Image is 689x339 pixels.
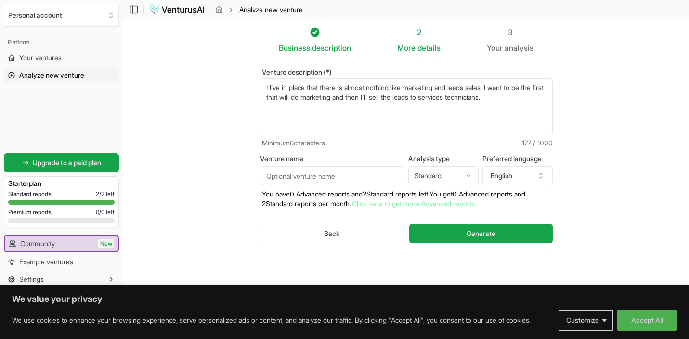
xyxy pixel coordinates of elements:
[4,50,119,65] a: Your ventures
[487,42,503,53] span: Your
[397,26,441,38] div: 2
[505,43,533,52] span: analysis
[482,156,553,162] label: Preferred language
[397,42,416,53] span: More
[19,274,44,284] span: Settings
[8,179,115,188] h3: Starter plan
[215,5,303,14] nav: breadcrumb
[522,138,553,148] span: 177 / 1000
[352,199,476,208] a: Click here to get more Advanced reports.
[5,236,118,251] a: CommunityNew
[33,158,101,168] span: Upgrade to a paid plan
[4,272,119,287] button: Settings
[239,5,303,14] span: Analyze new venture
[96,209,115,216] span: 0 / 0 left
[260,69,553,76] label: Venture description (*)
[4,254,119,270] a: Example ventures
[4,35,119,50] div: Platform
[260,166,404,185] input: Optional venture name
[98,239,114,248] span: New
[262,138,326,148] span: Minimum 8 characters.
[487,26,533,38] div: 3
[559,310,613,331] button: Customize
[4,67,119,83] a: Analyze new venture
[12,314,531,326] p: We use cookies to enhance your browsing experience, serve personalized ads or content, and analyz...
[409,224,552,243] button: Generate
[408,156,479,162] label: Analysis type
[4,153,119,172] a: Upgrade to a paid plan
[482,166,553,185] button: English
[260,224,404,243] button: Back
[19,53,62,63] span: Your ventures
[260,156,404,162] label: Venture name
[149,4,205,15] img: logo
[20,239,55,248] span: Community
[417,43,441,52] span: details
[12,293,677,305] p: We value your privacy
[19,70,84,80] span: Analyze new venture
[19,257,73,267] span: Example ventures
[312,43,351,52] span: description
[617,310,677,331] button: Accept All
[4,4,119,27] button: Select an organization
[279,42,310,53] span: Business
[467,229,495,238] span: Generate
[260,189,553,209] p: You have 0 Advanced reports and 2 Standard reports left. Y ou get 0 Advanced reports and 2 Standa...
[8,209,52,216] span: Premium reports
[96,190,115,198] span: 2 / 2 left
[8,190,52,198] span: Standard reports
